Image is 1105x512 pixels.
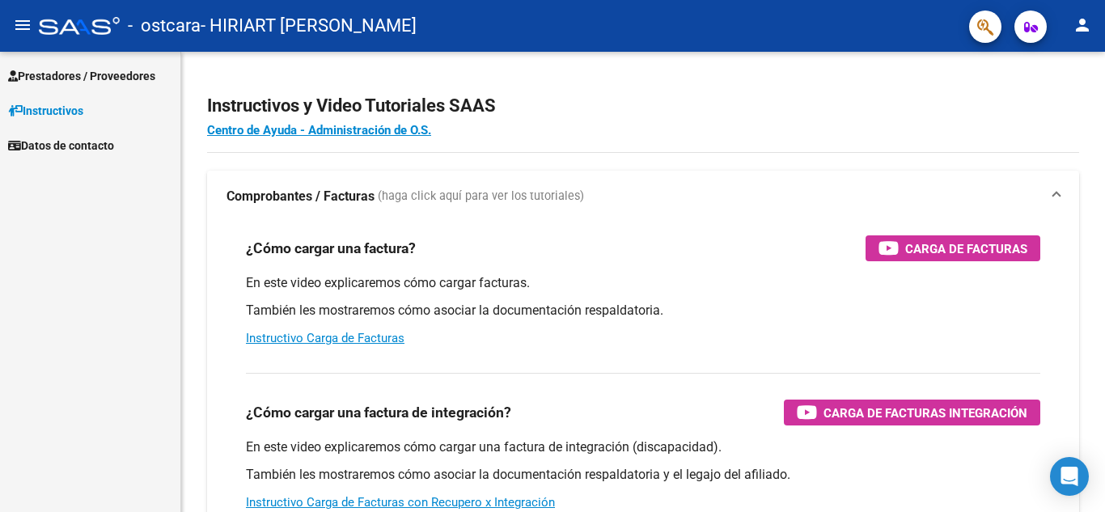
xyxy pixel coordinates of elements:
[246,438,1040,456] p: En este video explicaremos cómo cargar una factura de integración (discapacidad).
[246,466,1040,484] p: También les mostraremos cómo asociar la documentación respaldatoria y el legajo del afiliado.
[207,171,1079,222] mat-expansion-panel-header: Comprobantes / Facturas (haga click aquí para ver los tutoriales)
[784,400,1040,425] button: Carga de Facturas Integración
[246,495,555,510] a: Instructivo Carga de Facturas con Recupero x Integración
[8,102,83,120] span: Instructivos
[246,237,416,260] h3: ¿Cómo cargar una factura?
[207,123,431,138] a: Centro de Ayuda - Administración de O.S.
[8,67,155,85] span: Prestadores / Proveedores
[13,15,32,35] mat-icon: menu
[246,401,511,424] h3: ¿Cómo cargar una factura de integración?
[128,8,201,44] span: - ostcara
[207,91,1079,121] h2: Instructivos y Video Tutoriales SAAS
[1050,457,1089,496] div: Open Intercom Messenger
[8,137,114,154] span: Datos de contacto
[246,331,404,345] a: Instructivo Carga de Facturas
[1073,15,1092,35] mat-icon: person
[905,239,1027,259] span: Carga de Facturas
[227,188,375,205] strong: Comprobantes / Facturas
[823,403,1027,423] span: Carga de Facturas Integración
[246,274,1040,292] p: En este video explicaremos cómo cargar facturas.
[866,235,1040,261] button: Carga de Facturas
[378,188,584,205] span: (haga click aquí para ver los tutoriales)
[201,8,417,44] span: - HIRIART [PERSON_NAME]
[246,302,1040,319] p: También les mostraremos cómo asociar la documentación respaldatoria.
